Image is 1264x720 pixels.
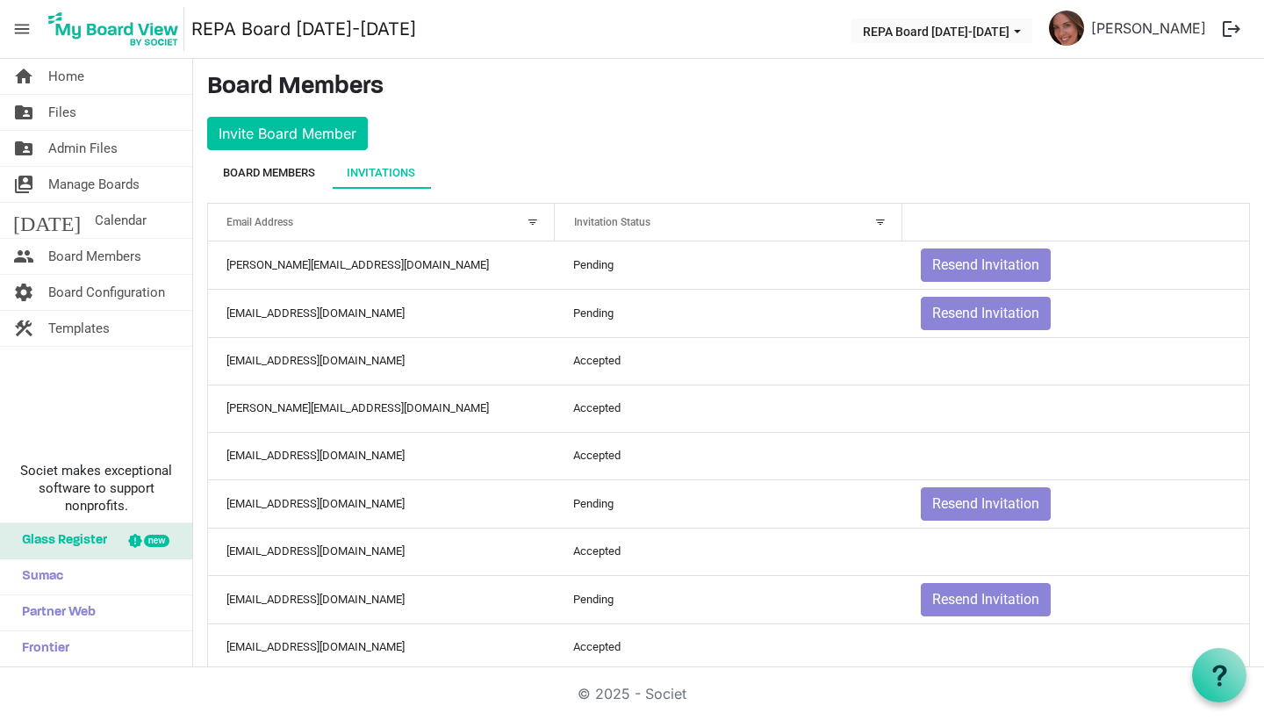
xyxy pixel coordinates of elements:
button: Resend Invitation [921,248,1051,282]
span: Templates [48,311,110,346]
td: Accepted column header Invitation Status [555,528,901,575]
span: people [13,239,34,274]
button: Resend Invitation [921,487,1051,521]
span: Home [48,59,84,94]
button: REPA Board 2025-2026 dropdownbutton [851,18,1032,43]
td: Pending column header Invitation Status [555,575,901,623]
td: Pending column header Invitation Status [555,289,901,337]
td: Resend Invitation is template cell column header [902,241,1249,289]
span: Board Members [48,239,141,274]
td: mdelima30@gmail.com column header Email Address [208,623,555,671]
td: schopp@ransomeverglades.org column header Email Address [208,241,555,289]
button: Resend Invitation [921,583,1051,616]
span: Email Address [226,216,293,228]
a: [PERSON_NAME] [1084,11,1213,46]
img: My Board View Logo [43,7,184,51]
span: Sumac [13,559,63,594]
td: is template cell column header [902,432,1249,479]
td: Pending column header Invitation Status [555,241,901,289]
span: Manage Boards [48,167,140,202]
td: cbrooke1@gmail.com column header Email Address [208,528,555,575]
span: Board Configuration [48,275,165,310]
td: Accepted column header Invitation Status [555,432,901,479]
td: Resend Invitation is template cell column header [902,289,1249,337]
span: switch_account [13,167,34,202]
span: Files [48,95,76,130]
td: Resend Invitation is template cell column header [902,575,1249,623]
span: menu [5,12,39,46]
button: logout [1213,11,1250,47]
td: kaye1839@bellsouth.net column header Email Address [208,479,555,528]
td: Accepted column header Invitation Status [555,337,901,385]
button: Resend Invitation [921,297,1051,330]
span: Societ makes exceptional software to support nonprofits. [8,462,184,515]
span: settings [13,275,34,310]
td: Pending column header Invitation Status [555,479,901,528]
button: Invite Board Member [207,117,368,150]
span: Glass Register [13,523,107,558]
span: folder_shared [13,131,34,166]
h3: Board Members [207,73,1250,103]
span: Partner Web [13,595,96,630]
a: REPA Board [DATE]-[DATE] [191,11,416,47]
span: [DATE] [13,203,81,238]
td: is template cell column header [902,528,1249,575]
span: Calendar [95,203,147,238]
a: My Board View Logo [43,7,191,51]
span: construction [13,311,34,346]
td: is template cell column header [902,385,1249,432]
td: is template cell column header [902,337,1249,385]
img: aLB5LVcGR_PCCk3EizaQzfhNfgALuioOsRVbMr9Zq1CLdFVQUAcRzChDQbMFezouKt6echON3eNsO59P8s_Ojg_thumb.png [1049,11,1084,46]
td: allisonholly@me.com column header Email Address [208,385,555,432]
a: © 2025 - Societ [578,685,686,702]
td: is template cell column header [902,623,1249,671]
div: Board Members [223,164,315,182]
div: new [144,535,169,547]
td: carmen03@outlook.com column header Email Address [208,575,555,623]
td: vwilliamson@ransomeverglades.org column header Email Address [208,289,555,337]
td: Resend Invitation is template cell column header [902,479,1249,528]
span: Invitation Status [574,216,650,228]
span: Admin Files [48,131,118,166]
td: aswagner93@aol.com column header Email Address [208,337,555,385]
td: Accepted column header Invitation Status [555,623,901,671]
td: Accepted column header Invitation Status [555,385,901,432]
span: home [13,59,34,94]
div: Invitations [347,164,415,182]
td: akeroh@yahoo.com column header Email Address [208,432,555,479]
div: tab-header [207,157,1250,189]
span: folder_shared [13,95,34,130]
span: Frontier [13,631,69,666]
